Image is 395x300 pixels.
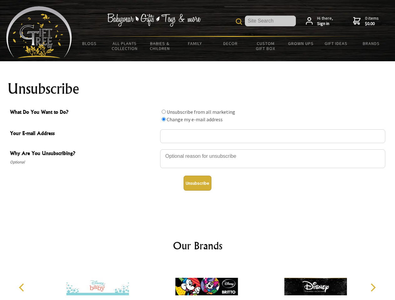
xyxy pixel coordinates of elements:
[184,176,211,191] button: Unsubscribe
[317,16,333,27] span: Hi there,
[365,21,379,27] strong: $0.00
[10,149,157,158] span: Why Are You Unsubscribing?
[283,37,318,50] a: Grown Ups
[318,37,354,50] a: Gift Ideas
[162,110,166,114] input: What Do You Want to Do?
[10,158,157,166] span: Optional
[16,281,29,294] button: Previous
[162,117,166,121] input: What Do You Want to Do?
[178,37,213,50] a: Family
[107,37,143,55] a: All Plants Collection
[142,37,178,55] a: Babies & Children
[365,15,379,27] span: 0 items
[167,116,223,122] label: Change my e-mail address
[353,16,379,27] a: 0 items$0.00
[167,109,235,115] label: Unsubscribe from all marketing
[6,6,72,58] img: Babyware - Gifts - Toys and more...
[236,18,242,25] img: product search
[72,37,107,50] a: BLOGS
[10,129,157,138] span: Your E-mail Address
[317,21,333,27] strong: Sign in
[354,37,389,50] a: Brands
[245,16,296,26] input: Site Search
[213,37,248,50] a: Decor
[306,16,333,27] a: Hi there,Sign in
[160,149,385,168] textarea: Why Are You Unsubscribing?
[366,281,380,294] button: Next
[160,129,385,143] input: Your E-mail Address
[8,81,388,96] h1: Unsubscribe
[248,37,283,55] a: Custom Gift Box
[13,238,383,253] h2: Our Brands
[107,13,201,27] img: Babywear - Gifts - Toys & more
[10,108,157,117] span: What Do You Want to Do?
